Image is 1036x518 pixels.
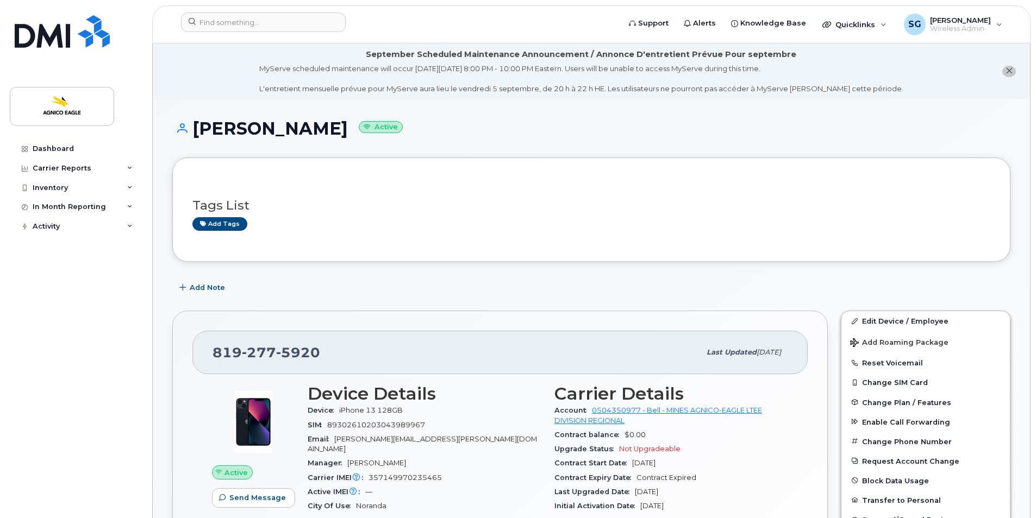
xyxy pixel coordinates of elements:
span: Enable Call Forwarding [862,418,950,426]
span: Device [308,406,339,414]
button: close notification [1002,66,1016,77]
a: 0504350977 - Bell - MINES AGNICO-EAGLE LTEE DIVISION REGIONAL [554,406,762,424]
span: Active IMEI [308,488,365,496]
h1: [PERSON_NAME] [172,119,1010,138]
button: Add Roaming Package [841,331,1010,353]
button: Change Plan / Features [841,393,1010,412]
span: [DATE] [635,488,658,496]
span: Change Plan / Features [862,398,951,406]
button: Add Note [172,278,234,298]
span: Carrier IMEI [308,473,369,482]
span: Contract Expiry Date [554,473,636,482]
h3: Tags List [192,199,990,212]
span: [PERSON_NAME] [347,459,406,467]
span: Not Upgradeable [619,445,681,453]
span: Active [224,468,248,478]
button: Send Message [212,488,295,508]
img: image20231002-3703462-1ig824h.jpeg [221,389,286,454]
h3: Device Details [308,384,541,403]
button: Change SIM Card [841,372,1010,392]
span: SIM [308,421,327,429]
span: Initial Activation Date [554,502,640,510]
span: Last updated [707,348,757,356]
span: Noranda [356,502,386,510]
span: Send Message [229,492,286,503]
span: Email [308,435,334,443]
span: 5920 [276,344,320,361]
span: Upgrade Status [554,445,619,453]
button: Request Account Change [841,451,1010,471]
span: 277 [242,344,276,361]
div: MyServe scheduled maintenance will occur [DATE][DATE] 8:00 PM - 10:00 PM Eastern. Users will be u... [259,64,903,94]
span: Contract balance [554,431,625,439]
span: Last Upgraded Date [554,488,635,496]
div: September Scheduled Maintenance Announcement / Annonce D'entretient Prévue Pour septembre [366,49,796,60]
span: City Of Use [308,502,356,510]
span: Contract Start Date [554,459,632,467]
a: Edit Device / Employee [841,311,1010,331]
span: [DATE] [757,348,781,356]
span: [DATE] [632,459,656,467]
button: Transfer to Personal [841,490,1010,510]
span: [PERSON_NAME][EMAIL_ADDRESS][PERSON_NAME][DOMAIN_NAME] [308,435,537,453]
span: Add Note [190,282,225,293]
span: [DATE] [640,502,664,510]
button: Reset Voicemail [841,353,1010,372]
button: Change Phone Number [841,432,1010,451]
span: iPhone 13 128GB [339,406,403,414]
span: Contract Expired [636,473,696,482]
span: 357149970235465 [369,473,442,482]
button: Block Data Usage [841,471,1010,490]
span: — [365,488,372,496]
span: Account [554,406,592,414]
span: Add Roaming Package [850,338,948,349]
h3: Carrier Details [554,384,788,403]
button: Enable Call Forwarding [841,412,1010,432]
span: Manager [308,459,347,467]
small: Active [359,121,403,134]
span: $0.00 [625,431,646,439]
span: 89302610203043989967 [327,421,425,429]
a: Add tags [192,217,247,231]
span: 819 [213,344,320,361]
